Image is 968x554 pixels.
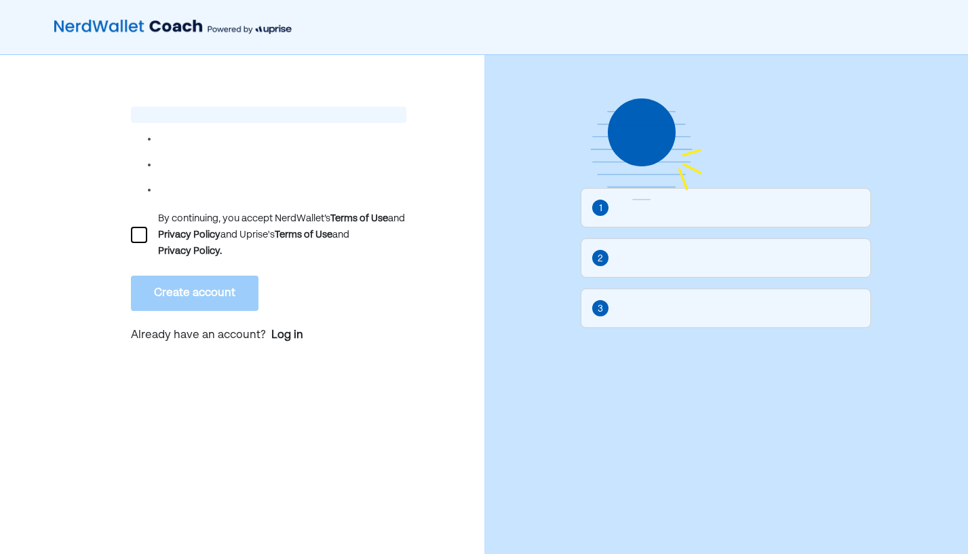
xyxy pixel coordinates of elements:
div: 3 [598,301,603,316]
div: 2 [598,251,603,266]
div: Privacy Policy [158,227,220,243]
div: Privacy Policy. [158,243,222,259]
div: Terms of Use [330,210,388,227]
p: Already have an account? [131,327,407,345]
div: By continuing, you accept NerdWallet’s and and Uprise's and [158,210,407,259]
button: Create account [131,276,258,311]
a: Log in [271,327,303,344]
div: 1 [599,201,602,216]
div: Terms of Use [275,227,332,243]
